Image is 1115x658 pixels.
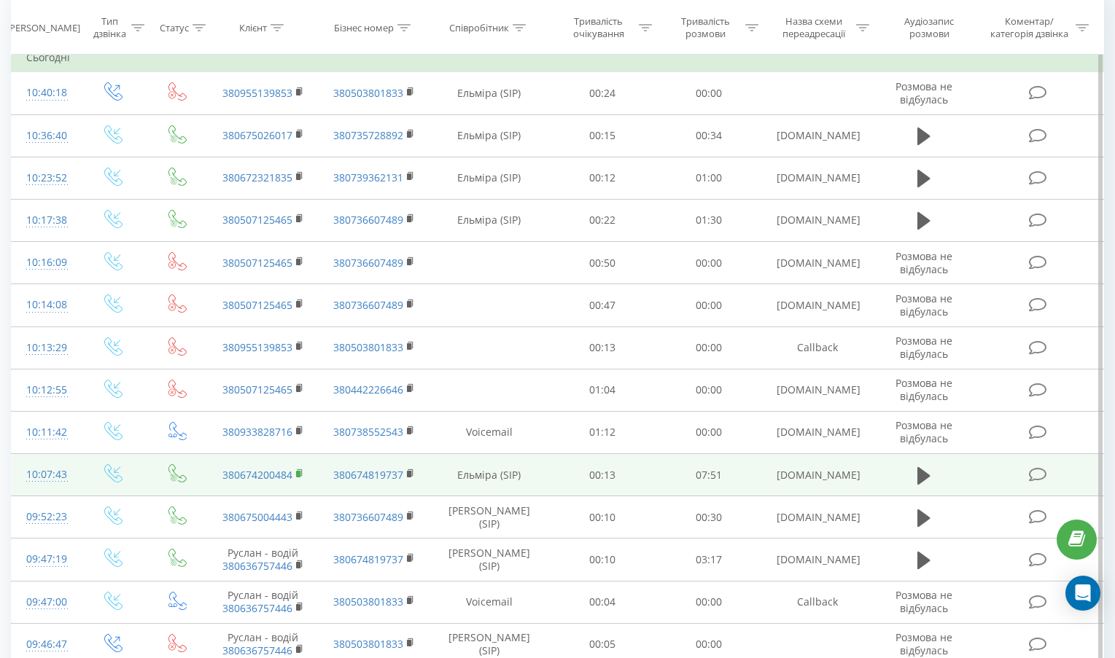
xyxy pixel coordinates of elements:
a: 380739362131 [333,171,403,184]
td: 00:04 [549,581,656,623]
td: [DOMAIN_NAME] [762,538,873,581]
td: 00:00 [656,369,762,411]
div: Тривалість розмови [669,15,742,40]
td: 00:22 [549,199,656,241]
td: Руслан - водій [208,538,319,581]
div: Тривалість очікування [562,15,635,40]
td: 03:17 [656,538,762,581]
span: Розмова не відбулась [896,291,952,318]
div: 10:13:29 [26,334,65,362]
td: Callback [762,581,873,623]
td: [PERSON_NAME] (SIP) [430,496,549,538]
div: 10:17:38 [26,206,65,235]
td: 00:00 [656,72,762,114]
td: Ельміра (SIP) [430,72,549,114]
div: 10:11:42 [26,418,65,447]
td: Ельміра (SIP) [430,114,549,157]
td: [DOMAIN_NAME] [762,199,873,241]
div: Статус [160,21,189,34]
div: Бізнес номер [334,21,394,34]
a: 380503801833 [333,595,403,608]
td: Voicemail [430,581,549,623]
div: 09:47:19 [26,545,65,573]
div: Клієнт [239,21,267,34]
span: Розмова не відбулась [896,376,952,403]
a: 380736607489 [333,510,403,524]
div: 10:12:55 [26,376,65,404]
td: [DOMAIN_NAME] [762,496,873,538]
div: 10:36:40 [26,122,65,150]
td: 01:12 [549,411,656,453]
td: 07:51 [656,454,762,496]
td: 00:50 [549,242,656,284]
td: 00:10 [549,496,656,538]
td: [DOMAIN_NAME] [762,242,873,284]
a: 380933828716 [222,425,292,439]
div: 09:47:00 [26,588,65,616]
td: 00:00 [656,326,762,369]
div: 10:07:43 [26,461,65,489]
a: 380672321835 [222,171,292,184]
a: 380735728892 [333,128,403,142]
span: Розмова не відбулась [896,79,952,106]
span: Розмова не відбулась [896,249,952,276]
td: 01:04 [549,369,656,411]
td: [DOMAIN_NAME] [762,284,873,326]
div: 10:23:52 [26,164,65,192]
td: 00:00 [656,581,762,623]
a: 380503801833 [333,637,403,651]
td: 00:00 [656,242,762,284]
td: [DOMAIN_NAME] [762,114,873,157]
td: 00:30 [656,496,762,538]
a: 380674819737 [333,552,403,566]
div: 09:52:23 [26,503,65,531]
span: Розмова не відбулась [896,588,952,615]
a: 380636757446 [222,559,292,573]
a: 380736607489 [333,213,403,227]
div: Аудіозапис розмови [886,15,971,40]
div: Коментар/категорія дзвінка [987,15,1072,40]
a: 380507125465 [222,298,292,312]
td: 01:00 [656,157,762,199]
span: Розмова не відбулась [896,334,952,361]
td: 00:12 [549,157,656,199]
a: 380674200484 [222,468,292,482]
td: Ельміра (SIP) [430,199,549,241]
td: [DOMAIN_NAME] [762,157,873,199]
td: 00:13 [549,454,656,496]
td: [DOMAIN_NAME] [762,369,873,411]
td: Сьогодні [12,43,1104,72]
a: 380736607489 [333,256,403,270]
a: 380674819737 [333,468,403,482]
td: 00:00 [656,284,762,326]
a: 380675026017 [222,128,292,142]
div: [PERSON_NAME] [7,21,80,34]
td: 01:30 [656,199,762,241]
td: [DOMAIN_NAME] [762,454,873,496]
div: Назва схеми переадресації [775,15,852,40]
span: Розмова не відбулась [896,630,952,657]
td: 00:13 [549,326,656,369]
a: 380736607489 [333,298,403,312]
td: Руслан - водій [208,581,319,623]
td: [DOMAIN_NAME] [762,411,873,453]
a: 380955139853 [222,86,292,100]
a: 380442226646 [333,383,403,396]
div: 10:40:18 [26,79,65,107]
a: 380503801833 [333,86,403,100]
td: 00:10 [549,538,656,581]
a: 380738552543 [333,425,403,439]
a: 380955139853 [222,340,292,354]
div: Співробітник [449,21,509,34]
a: 380503801833 [333,340,403,354]
td: 00:47 [549,284,656,326]
td: 00:34 [656,114,762,157]
div: Open Intercom Messenger [1065,576,1100,611]
a: 380675004443 [222,510,292,524]
td: Ельміра (SIP) [430,157,549,199]
a: 380507125465 [222,256,292,270]
td: 00:00 [656,411,762,453]
td: 00:24 [549,72,656,114]
td: Ельміра (SIP) [430,454,549,496]
span: Розмова не відбулась [896,418,952,445]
